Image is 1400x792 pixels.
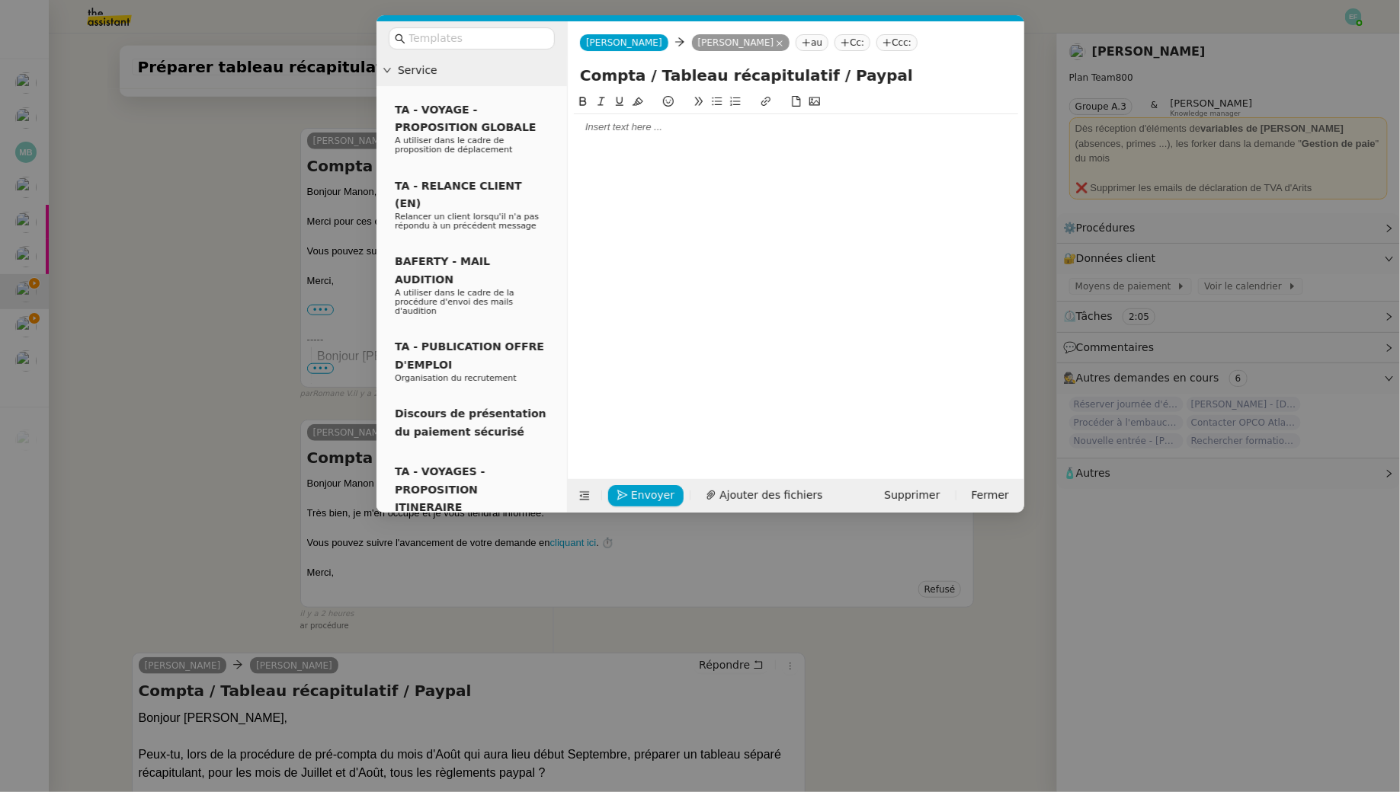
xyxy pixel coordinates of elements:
[962,485,1017,506] button: Fermer
[398,62,561,79] span: Service
[395,407,546,437] span: Discours de présentation du paiement sécurisé
[884,487,940,504] span: Supprimer
[876,34,918,51] nz-tag: Ccc:
[376,56,567,85] div: Service
[395,136,512,155] span: A utiliser dans le cadre de proposition de déplacement
[971,487,1008,504] span: Fermer
[875,485,949,506] button: Supprimer
[395,288,514,316] span: A utiliser dans le cadre de la procédure d'envoi des mails d'audition
[395,104,536,133] span: TA - VOYAGE - PROPOSITION GLOBALE
[580,64,1012,87] input: Subject
[395,180,522,209] span: TA - RELANCE CLIENT (EN)
[408,30,546,47] input: Templates
[631,487,674,504] span: Envoyer
[835,34,870,51] nz-tag: Cc:
[395,255,490,285] span: BAFERTY - MAIL AUDITION
[796,34,828,51] nz-tag: au
[395,212,539,231] span: Relancer un client lorsqu'il n'a pas répondu à un précédent message
[586,37,662,48] span: [PERSON_NAME]
[395,465,485,513] span: TA - VOYAGES - PROPOSITION ITINERAIRE
[395,373,517,383] span: Organisation du recrutement
[697,485,831,506] button: Ajouter des fichiers
[395,340,544,370] span: TA - PUBLICATION OFFRE D'EMPLOI
[608,485,684,506] button: Envoyer
[719,487,822,504] span: Ajouter des fichiers
[691,34,790,51] nz-tag: [PERSON_NAME]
